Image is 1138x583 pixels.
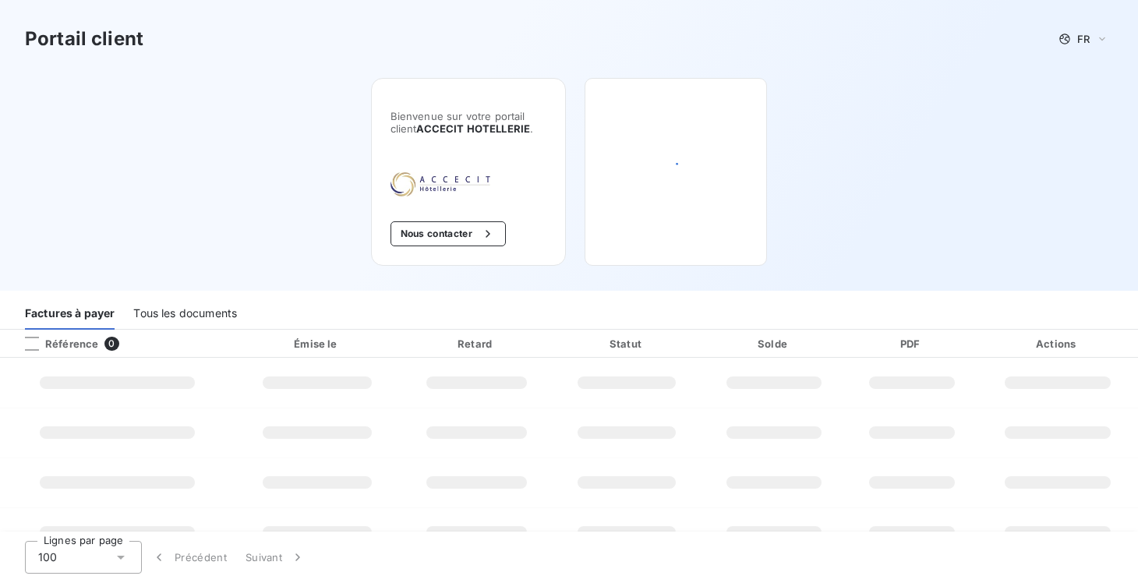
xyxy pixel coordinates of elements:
[1077,33,1090,45] span: FR
[391,110,546,135] span: Bienvenue sur votre portail client .
[133,297,237,330] div: Tous les documents
[391,172,490,196] img: Company logo
[12,337,98,351] div: Référence
[850,336,974,352] div: PDF
[236,541,315,574] button: Suivant
[556,336,698,352] div: Statut
[403,336,550,352] div: Retard
[980,336,1135,352] div: Actions
[391,221,506,246] button: Nous contacter
[237,336,397,352] div: Émise le
[104,337,118,351] span: 0
[38,549,57,565] span: 100
[416,122,530,135] span: ACCECIT HOTELLERIE
[25,297,115,330] div: Factures à payer
[142,541,236,574] button: Précédent
[705,336,843,352] div: Solde
[25,25,143,53] h3: Portail client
